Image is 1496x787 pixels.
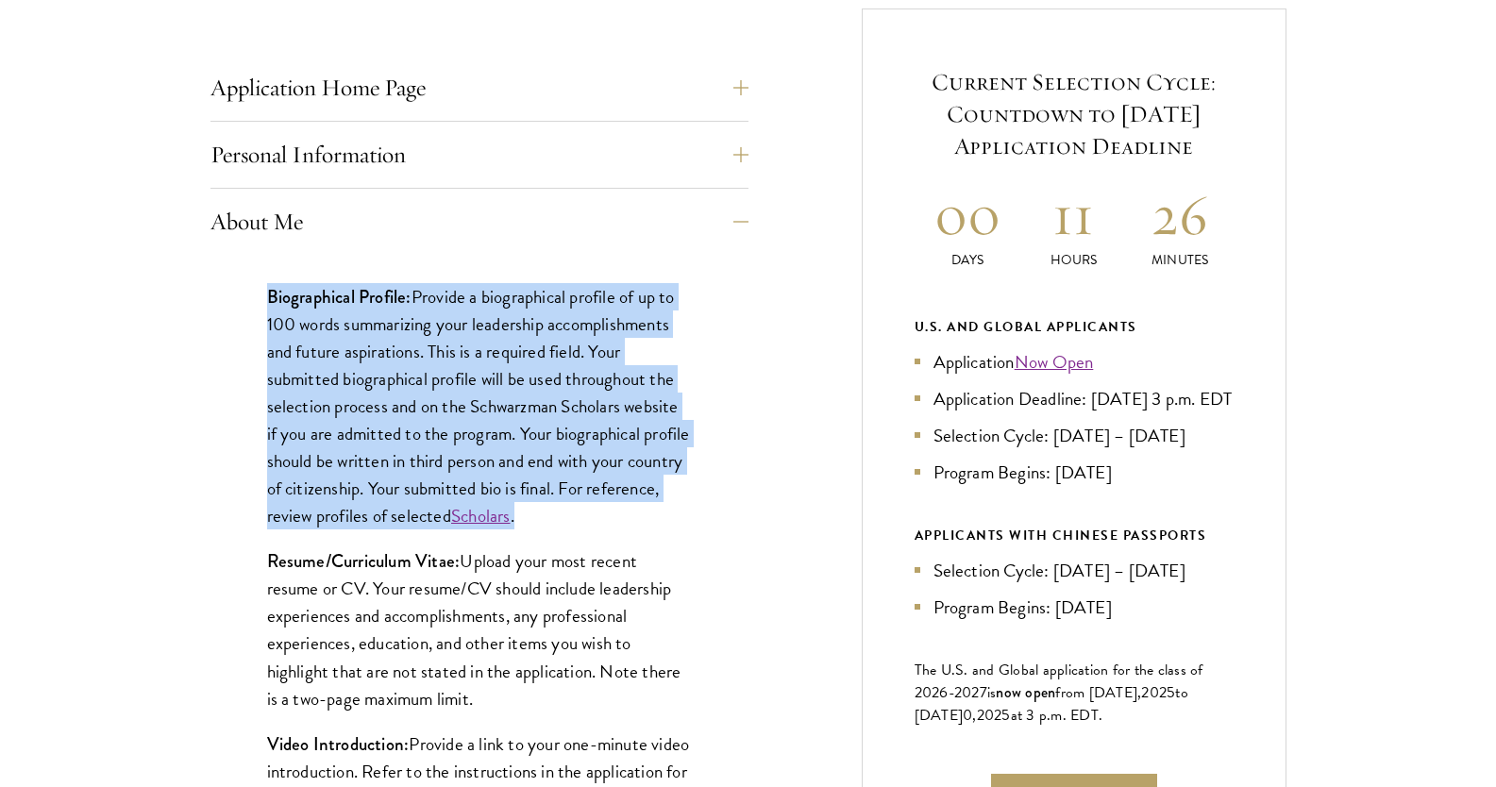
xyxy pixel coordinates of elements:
span: -202 [949,681,980,704]
li: Program Begins: [DATE] [915,594,1234,621]
span: to [DATE] [915,681,1188,727]
span: at 3 p.m. EDT. [1011,704,1103,727]
h2: 00 [915,179,1021,250]
span: , [972,704,976,727]
button: About Me [210,199,748,244]
span: now open [996,681,1055,703]
li: Selection Cycle: [DATE] – [DATE] [915,557,1234,584]
p: Provide a biographical profile of up to 100 words summarizing your leadership accomplishments and... [267,283,692,530]
button: Application Home Page [210,65,748,110]
p: Minutes [1127,250,1234,270]
strong: Biographical Profile: [267,284,412,310]
strong: Video Introduction: [267,731,410,757]
p: Upload your most recent resume or CV. Your resume/CV should include leadership experiences and ac... [267,547,692,712]
button: Personal Information [210,132,748,177]
a: Now Open [1015,348,1094,376]
a: Scholars [451,502,511,529]
li: Program Begins: [DATE] [915,459,1234,486]
span: from [DATE], [1055,681,1141,704]
div: APPLICANTS WITH CHINESE PASSPORTS [915,524,1234,547]
p: Days [915,250,1021,270]
span: 5 [1167,681,1175,704]
li: Selection Cycle: [DATE] – [DATE] [915,422,1234,449]
h5: Current Selection Cycle: Countdown to [DATE] Application Deadline [915,66,1234,162]
li: Application Deadline: [DATE] 3 p.m. EDT [915,385,1234,412]
div: U.S. and Global Applicants [915,315,1234,339]
span: The U.S. and Global application for the class of 202 [915,659,1203,704]
span: is [987,681,997,704]
li: Application [915,348,1234,376]
p: Hours [1020,250,1127,270]
span: 5 [1001,704,1010,727]
span: 6 [939,681,948,704]
strong: Resume/Curriculum Vitae: [267,548,461,574]
span: 0 [963,704,972,727]
h2: 26 [1127,179,1234,250]
span: 7 [980,681,987,704]
span: 202 [977,704,1002,727]
h2: 11 [1020,179,1127,250]
span: 202 [1141,681,1167,704]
